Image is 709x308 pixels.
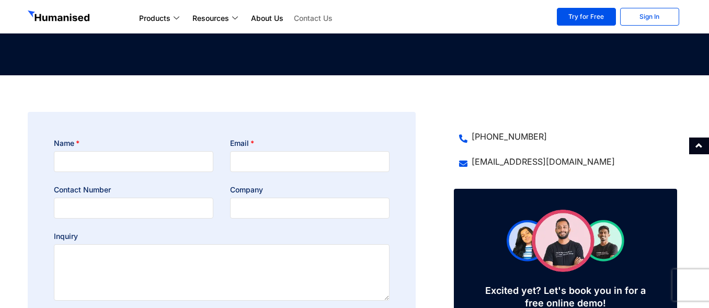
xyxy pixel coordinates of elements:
a: Try for Free [557,8,616,26]
label: Contact Number [54,185,111,195]
label: Email [230,138,254,149]
a: Contact Us [289,12,338,25]
a: Products [134,12,187,25]
img: GetHumanised Logo [28,10,92,24]
span: [PHONE_NUMBER] [470,130,547,143]
label: Name [54,138,79,149]
label: Inquiry [54,231,78,242]
a: [EMAIL_ADDRESS][DOMAIN_NAME] [459,155,672,168]
input: Only numbers and phone characters (#, -, *, etc) are accepted. [54,198,213,219]
a: [PHONE_NUMBER] [459,130,672,143]
label: Company [230,185,263,195]
a: Resources [187,12,246,25]
a: About Us [246,12,289,25]
span: [EMAIL_ADDRESS][DOMAIN_NAME] [470,155,615,168]
a: Sign In [620,8,679,26]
